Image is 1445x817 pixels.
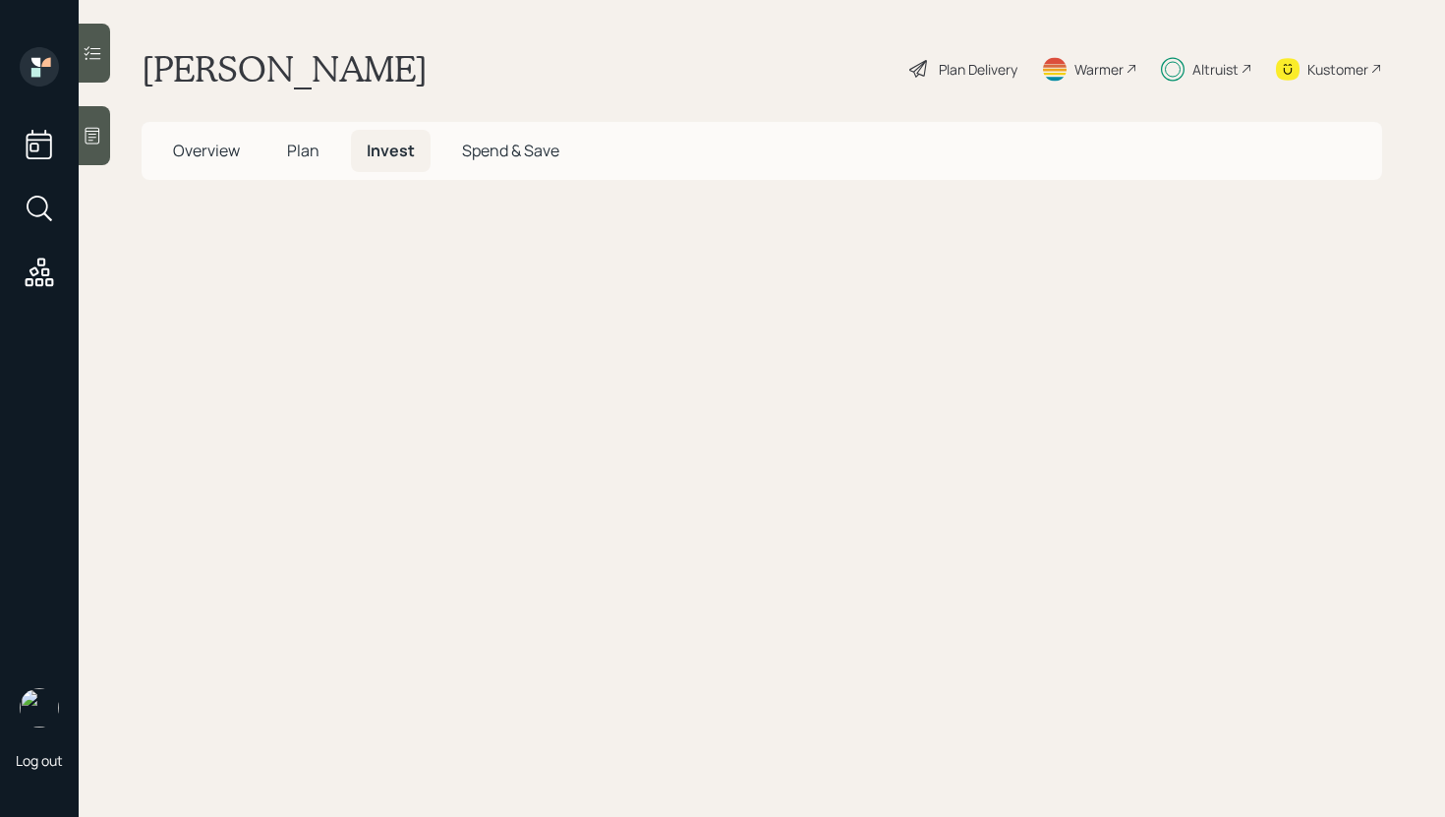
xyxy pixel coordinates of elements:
[1307,59,1368,80] div: Kustomer
[287,140,319,161] span: Plan
[939,59,1017,80] div: Plan Delivery
[142,47,428,90] h1: [PERSON_NAME]
[173,140,240,161] span: Overview
[20,688,59,728] img: retirable_logo.png
[462,140,559,161] span: Spend & Save
[1192,59,1239,80] div: Altruist
[367,140,415,161] span: Invest
[16,751,63,770] div: Log out
[1074,59,1124,80] div: Warmer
